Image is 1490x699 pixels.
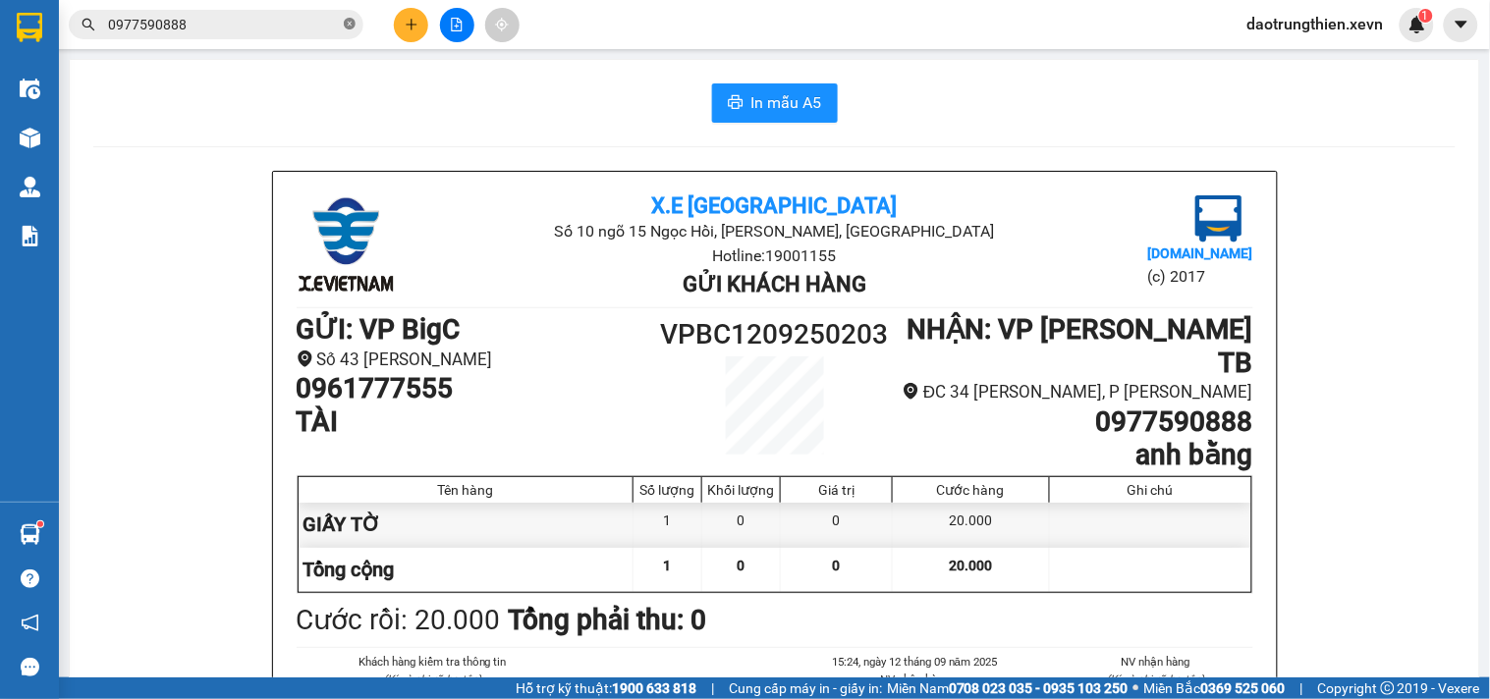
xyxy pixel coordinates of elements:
button: printerIn mẫu A5 [712,83,838,123]
sup: 1 [37,521,43,527]
span: 1 [1422,9,1429,23]
span: aim [495,18,509,31]
b: Tổng phải thu: 0 [509,604,707,636]
li: (c) 2017 [1147,264,1252,289]
b: GỬI : VP [PERSON_NAME] TB [25,142,383,175]
b: NHẬN : VP [PERSON_NAME] TB [908,313,1253,379]
span: 0 [738,558,745,573]
input: Tìm tên, số ĐT hoặc mã đơn [108,14,340,35]
li: Hotline: 19001155 [456,243,1093,268]
span: caret-down [1453,16,1470,33]
div: Giá trị [786,482,887,498]
img: logo.jpg [1195,195,1242,242]
span: notification [21,614,39,632]
span: Cung cấp máy in - giấy in: [729,677,882,699]
li: NV nhận hàng [818,671,1013,688]
img: warehouse-icon [20,128,40,148]
span: | [711,677,714,699]
li: Khách hàng kiểm tra thông tin [336,653,530,671]
h1: VPBC1209250203 [655,313,895,356]
div: Tên hàng [304,482,629,498]
span: 1 [664,558,672,573]
b: X.E [GEOGRAPHIC_DATA] [651,193,897,218]
h1: 0977590888 [894,405,1252,439]
span: | [1300,677,1303,699]
div: 0 [781,503,893,547]
span: In mẫu A5 [751,90,822,115]
button: caret-down [1444,8,1478,42]
div: Cước hàng [898,482,1043,498]
span: search [82,18,95,31]
img: logo.jpg [297,195,395,294]
li: Số 10 ngõ 15 Ngọc Hồi, [PERSON_NAME], [GEOGRAPHIC_DATA] [456,219,1093,243]
i: (Kí và ghi rõ họ tên) [1107,672,1205,686]
sup: 1 [1419,9,1433,23]
button: plus [394,8,428,42]
b: GỬI : VP BigC [297,313,461,346]
strong: 0708 023 035 - 0935 103 250 [949,680,1129,696]
strong: 1900 633 818 [612,680,696,696]
span: 20.000 [949,558,992,573]
div: GIẤY TỜ [299,503,635,547]
span: close-circle [344,18,356,29]
div: 20.000 [893,503,1049,547]
span: 0 [833,558,841,573]
img: warehouse-icon [20,177,40,197]
img: warehouse-icon [20,79,40,99]
span: Tổng cộng [304,558,395,581]
h1: TÀI [297,405,655,439]
span: copyright [1381,681,1395,695]
span: plus [405,18,418,31]
li: Số 10 ngõ 15 Ngọc Hồi, [PERSON_NAME], [GEOGRAPHIC_DATA] [184,48,821,73]
b: Gửi khách hàng [683,272,866,296]
div: Cước rồi : 20.000 [297,599,501,642]
span: question-circle [21,569,39,588]
img: warehouse-icon [20,524,40,545]
li: NV nhận hàng [1059,653,1253,671]
i: (Kí và ghi rõ họ tên) [383,672,481,686]
h1: anh bằng [894,439,1252,472]
span: printer [728,94,744,113]
li: 15:24, ngày 12 tháng 09 năm 2025 [818,653,1013,671]
strong: 0369 525 060 [1201,680,1286,696]
span: message [21,658,39,676]
div: Khối lượng [707,482,775,498]
span: Miền Bắc [1144,677,1286,699]
span: close-circle [344,16,356,34]
span: ⚪️ [1133,684,1139,692]
li: Số 43 [PERSON_NAME] [297,347,655,373]
div: 0 [702,503,781,547]
span: daotrungthien.xevn [1232,12,1400,36]
img: logo-vxr [17,13,42,42]
h1: 0961777555 [297,372,655,405]
li: ĐC 34 [PERSON_NAME], P [PERSON_NAME] [894,379,1252,405]
div: Số lượng [638,482,696,498]
b: [DOMAIN_NAME] [1147,245,1252,261]
span: Miền Nam [887,677,1129,699]
li: Hotline: 19001155 [184,73,821,97]
span: environment [297,350,313,367]
span: file-add [450,18,464,31]
img: solution-icon [20,226,40,246]
div: 1 [634,503,702,547]
div: Ghi chú [1055,482,1246,498]
button: aim [485,8,520,42]
img: icon-new-feature [1408,16,1426,33]
span: Hỗ trợ kỹ thuật: [516,677,696,699]
span: environment [903,383,919,400]
img: logo.jpg [25,25,123,123]
button: file-add [440,8,474,42]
